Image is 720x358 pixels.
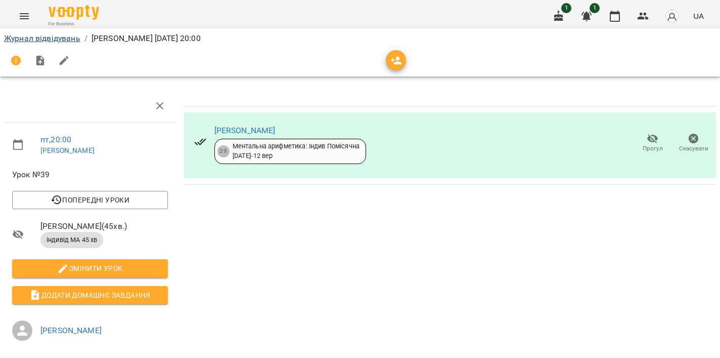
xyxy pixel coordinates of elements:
[40,146,95,154] a: [PERSON_NAME]
[214,126,276,135] a: [PERSON_NAME]
[20,289,160,301] span: Додати домашнє завдання
[49,5,99,20] img: Voopty Logo
[12,191,168,209] button: Попередні уроки
[4,32,716,45] nav: breadcrumb
[561,3,571,13] span: 1
[40,220,168,232] span: [PERSON_NAME] ( 45 хв. )
[233,142,359,161] div: Ментальна арифметика: Індив Помісячна [DATE] - 12 вер
[40,326,102,335] a: [PERSON_NAME]
[49,21,99,27] span: For Business
[20,194,160,206] span: Попередні уроки
[693,11,704,21] span: UA
[4,33,80,43] a: Журнал відвідувань
[40,235,103,245] span: індивід МА 45 хв
[679,144,708,153] span: Скасувати
[12,259,168,277] button: Змінити урок
[84,32,87,45] li: /
[673,129,714,157] button: Скасувати
[92,32,201,45] p: [PERSON_NAME] [DATE] 20:00
[20,262,160,274] span: Змінити урок
[12,4,36,28] button: Menu
[12,169,168,181] span: Урок №39
[217,145,230,157] div: 29
[40,135,71,144] a: пт , 20:00
[12,286,168,304] button: Додати домашнє завдання
[632,129,673,157] button: Прогул
[689,7,708,25] button: UA
[643,144,663,153] span: Прогул
[665,9,679,23] img: avatar_s.png
[590,3,600,13] span: 1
